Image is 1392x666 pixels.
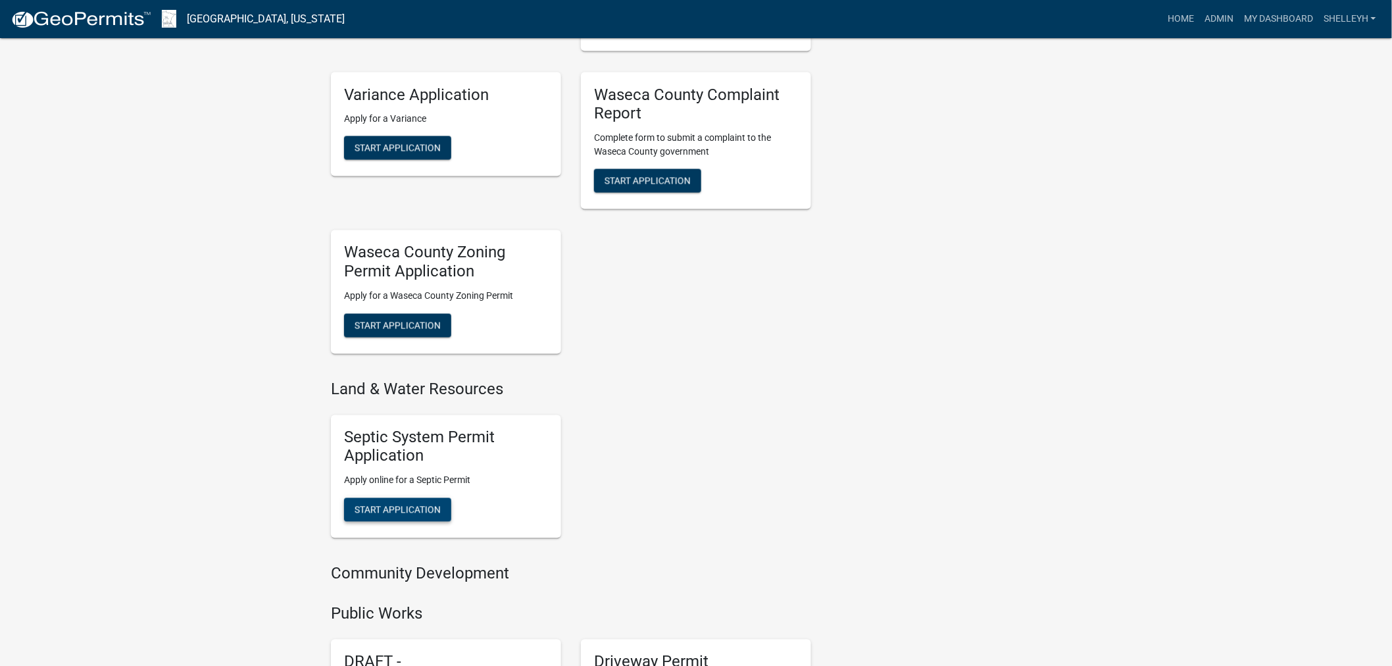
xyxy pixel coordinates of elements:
[344,314,451,338] button: Start Application
[331,565,811,584] h4: Community Development
[1239,7,1318,32] a: My Dashboard
[344,428,548,467] h5: Septic System Permit Application
[162,10,176,28] img: Waseca County, Minnesota
[1318,7,1381,32] a: shelleyh
[187,8,345,30] a: [GEOGRAPHIC_DATA], [US_STATE]
[344,136,451,160] button: Start Application
[594,169,701,193] button: Start Application
[344,112,548,126] p: Apply for a Variance
[355,143,441,153] span: Start Application
[344,498,451,522] button: Start Application
[344,243,548,282] h5: Waseca County Zoning Permit Application
[594,131,798,159] p: Complete form to submit a complaint to the Waseca County government
[331,380,811,399] h4: Land & Water Resources
[594,86,798,124] h5: Waseca County Complaint Report
[355,505,441,515] span: Start Application
[605,176,691,186] span: Start Application
[344,86,548,105] h5: Variance Application
[1199,7,1239,32] a: Admin
[344,474,548,488] p: Apply online for a Septic Permit
[1162,7,1199,32] a: Home
[331,605,811,624] h4: Public Works
[355,320,441,330] span: Start Application
[344,290,548,303] p: Apply for a Waseca County Zoning Permit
